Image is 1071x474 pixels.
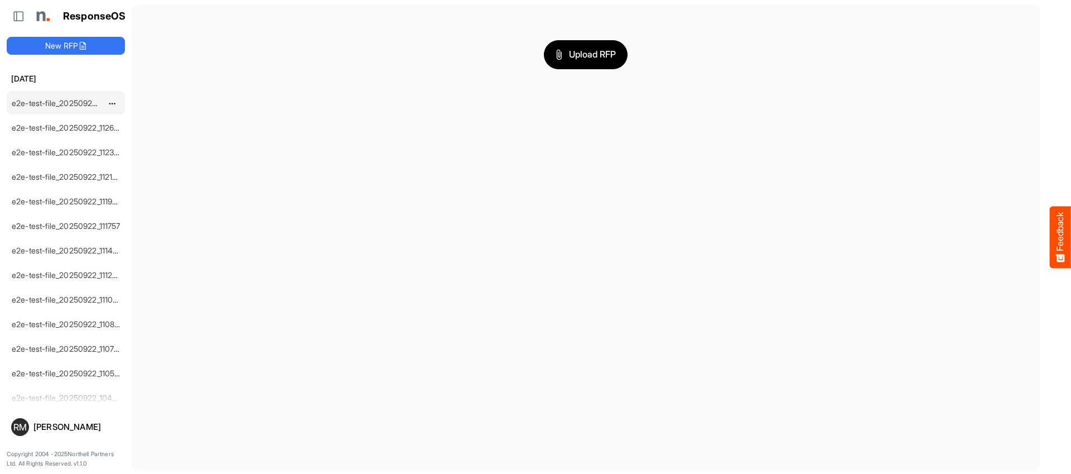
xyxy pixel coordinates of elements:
[13,423,27,432] span: RM
[12,98,124,108] a: e2e-test-file_20250922_113700
[1050,206,1071,268] button: Feedback
[12,270,122,280] a: e2e-test-file_20250922_111247
[31,5,53,27] img: Northell
[7,449,125,469] p: Copyright 2004 - 2025 Northell Partners Ltd. All Rights Reserved. v 1.1.0
[33,423,120,431] div: [PERSON_NAME]
[12,197,122,206] a: e2e-test-file_20250922_111950
[556,47,616,62] span: Upload RFP
[12,123,124,132] a: e2e-test-file_20250922_112643
[7,37,125,55] button: New RFP
[12,246,122,255] a: e2e-test-file_20250922_111455
[63,11,126,22] h1: ResponseOS
[7,73,125,85] h6: [DATE]
[12,344,122,353] a: e2e-test-file_20250922_110716
[12,319,124,329] a: e2e-test-file_20250922_110850
[107,98,118,109] button: dropdownbutton
[12,172,122,181] a: e2e-test-file_20250922_112147
[12,221,120,231] a: e2e-test-file_20250922_111757
[12,368,124,378] a: e2e-test-file_20250922_110529
[12,295,123,304] a: e2e-test-file_20250922_111049
[544,40,628,69] button: Upload RFP
[12,147,124,157] a: e2e-test-file_20250922_112320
